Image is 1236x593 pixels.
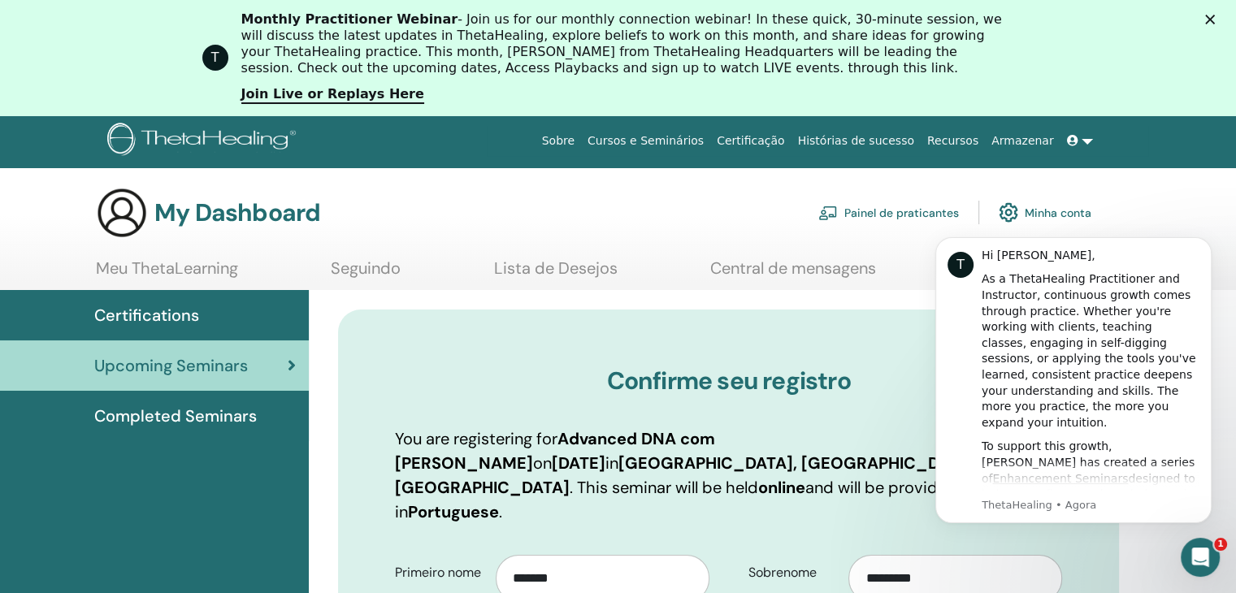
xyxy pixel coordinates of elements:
[999,198,1018,226] img: cog.svg
[985,126,1060,156] a: Armazenar
[202,45,228,71] div: Profile image for ThetaHealing
[395,428,715,474] b: Advanced DNA com [PERSON_NAME]
[154,198,320,227] h3: My Dashboard
[736,557,849,588] label: Sobrenome
[552,452,605,474] b: [DATE]
[395,366,1062,396] h3: Confirme seu registro
[71,285,288,300] p: Message from ThetaHealing, sent Agora
[82,259,218,272] a: Enhancement Seminars
[96,258,238,290] a: Meu ThetaLearning
[71,226,288,401] div: To support this growth, [PERSON_NAME] has created a series of designed to help you refine your kn...
[999,194,1091,230] a: Minha conta
[331,258,401,290] a: Seguindo
[710,126,791,156] a: Certificação
[710,258,876,290] a: Central de mensagens
[1205,15,1221,24] div: Fechar
[94,404,257,428] span: Completed Seminars
[818,194,959,230] a: Painel de praticantes
[395,452,980,498] b: [GEOGRAPHIC_DATA], [GEOGRAPHIC_DATA], [GEOGRAPHIC_DATA]
[94,303,199,327] span: Certifications
[1214,538,1227,551] span: 1
[818,206,838,220] img: chalkboard-teacher.svg
[107,123,301,159] img: logo.png
[921,126,985,156] a: Recursos
[241,86,424,104] a: Join Live or Replays Here
[383,557,496,588] label: Primeiro nome
[494,258,618,290] a: Lista de Desejos
[241,11,458,27] b: Monthly Practitioner Webinar
[395,426,1062,524] p: You are registering for on in . This seminar will be held and will be provided in .
[96,187,148,239] img: generic-user-icon.jpg
[758,477,805,498] b: online
[1181,538,1220,577] iframe: Intercom live chat
[911,213,1236,549] iframe: Intercom notifications mensagem
[94,353,248,378] span: Upcoming Seminars
[408,501,499,522] b: Portuguese
[241,11,1008,76] div: - Join us for our monthly connection webinar! In these quick, 30-minute session, we will discuss ...
[581,126,710,156] a: Cursos e Seminários
[536,126,581,156] a: Sobre
[791,126,921,156] a: Histórias de sucesso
